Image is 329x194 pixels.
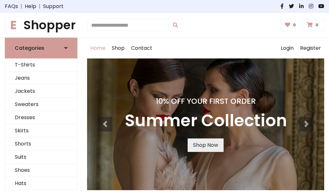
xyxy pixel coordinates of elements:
[5,3,18,10] a: FAQs
[5,72,77,85] a: Jeans
[109,38,128,58] a: Shop
[5,124,77,137] a: Skirts
[36,3,43,10] span: |
[5,111,77,124] a: Dresses
[125,97,287,106] h4: 10% Off Your First Order
[18,3,25,10] span: |
[125,111,287,131] h3: Summer Collection
[303,19,324,31] a: 0
[87,38,109,58] a: Home
[5,151,77,164] a: Suits
[314,22,320,28] span: 0
[278,38,297,58] a: Login
[281,19,302,31] a: 0
[297,38,324,58] a: Register
[5,137,77,151] a: Shorts
[25,3,36,10] a: Help
[5,38,77,58] a: Categories
[128,38,156,58] a: Contact
[15,45,44,51] h6: Categories
[5,18,77,32] h1: Shopper
[188,138,224,152] a: Shop Now
[5,18,77,32] a: EShopper
[291,22,298,28] span: 0
[5,58,77,72] a: T-Shirts
[5,85,77,98] a: Jackets
[43,3,64,10] a: Support
[5,98,77,111] a: Sweaters
[5,16,22,34] span: E
[5,164,77,177] a: Shoes
[5,177,77,190] a: Hats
